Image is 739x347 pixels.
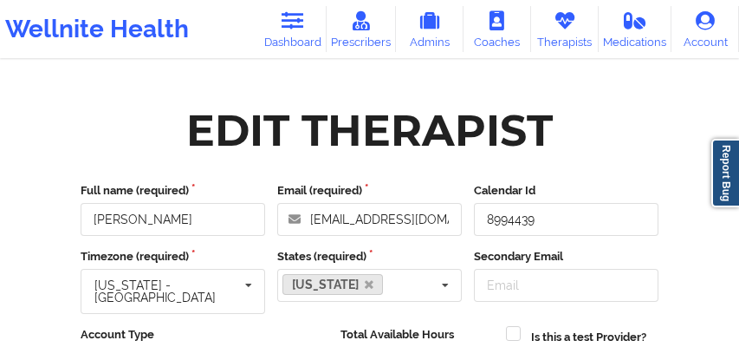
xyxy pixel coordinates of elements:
a: Admins [396,6,463,52]
a: Therapists [531,6,599,52]
a: Dashboard [259,6,327,52]
label: States (required) [277,248,462,265]
a: Medications [599,6,671,52]
label: Secondary Email [474,248,658,265]
label: Is this a test Provider? [531,329,646,346]
label: Account Type [81,326,328,344]
a: [US_STATE] [282,274,383,295]
label: Email (required) [277,182,462,200]
a: Report Bug [711,139,739,207]
label: Total Available Hours [340,326,494,344]
a: Account [671,6,739,52]
input: Email [474,269,658,302]
a: Coaches [463,6,531,52]
div: [US_STATE] - [GEOGRAPHIC_DATA] [94,279,240,304]
a: Prescribers [327,6,396,52]
label: Calendar Id [474,182,658,200]
label: Full name (required) [81,182,265,200]
label: Timezone (required) [81,248,265,265]
input: Full name [81,203,265,236]
input: Calendar Id [474,203,658,236]
div: Edit Therapist [186,103,553,158]
input: Email address [277,203,462,236]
